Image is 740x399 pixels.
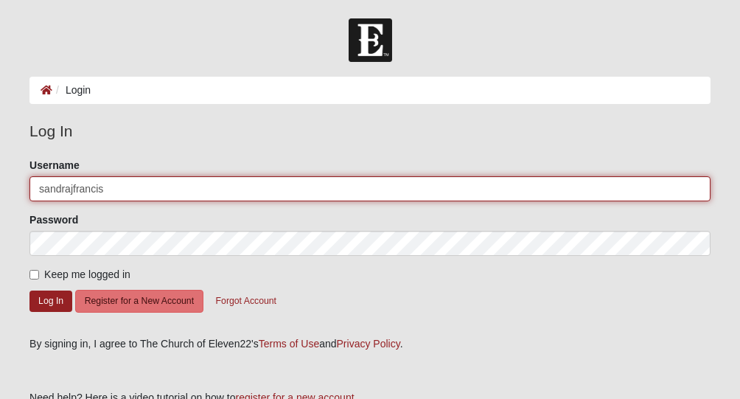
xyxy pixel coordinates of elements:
[259,338,319,350] a: Terms of Use
[44,268,130,280] span: Keep me logged in
[29,291,72,312] button: Log In
[349,18,392,62] img: Church of Eleven22 Logo
[206,290,286,313] button: Forgot Account
[29,212,78,227] label: Password
[52,83,91,98] li: Login
[29,270,39,280] input: Keep me logged in
[29,119,711,143] legend: Log In
[29,158,80,173] label: Username
[75,290,203,313] button: Register for a New Account
[337,338,400,350] a: Privacy Policy
[29,336,711,352] div: By signing in, I agree to The Church of Eleven22's and .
